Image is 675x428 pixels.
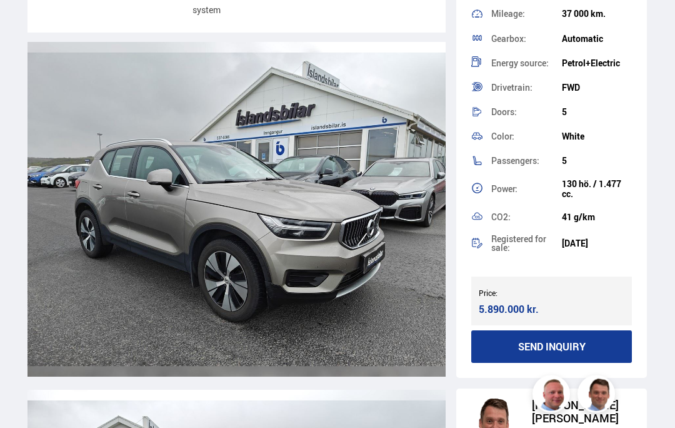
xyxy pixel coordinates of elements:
[562,179,632,199] div: 130 hö. / 1.477 cc.
[479,301,547,318] div: 5.890.000 kr.
[491,59,562,68] div: Energy source:
[562,131,632,141] div: White
[27,43,446,377] img: 2005531.jpeg
[579,377,617,415] img: FbJEzSuNWCJXmdc-.webp
[491,156,562,165] div: Passengers:
[491,83,562,92] div: Drivetrain:
[479,288,552,297] div: Price:
[10,5,47,43] button: Opna LiveChat spjallviðmót
[491,132,562,141] div: Color:
[562,83,632,93] div: FWD
[491,9,562,18] div: Mileage:
[562,212,632,222] div: 41 g/km
[491,213,562,222] div: CO2:
[491,108,562,116] div: Doors:
[562,9,632,19] div: 37 000 km.
[532,399,638,425] div: [PERSON_NAME] [PERSON_NAME]
[562,34,632,44] div: Automatic
[562,238,632,248] div: [DATE]
[562,156,632,166] div: 5
[491,235,562,252] div: Registered for sale:
[471,330,632,363] button: Send inquiry
[534,377,572,415] img: siFngHWaQ9KaOqBr.png
[491,34,562,43] div: Gearbox:
[562,107,632,117] div: 5
[491,185,562,193] div: Power:
[562,58,632,68] div: Petrol+Electric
